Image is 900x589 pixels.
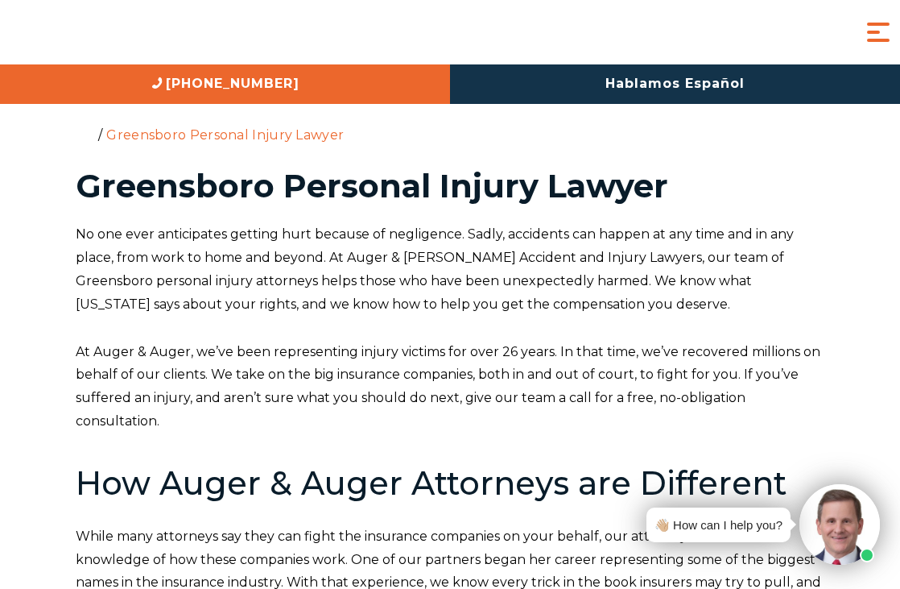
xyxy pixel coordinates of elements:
a: Home [80,127,94,141]
img: Auger & Auger Accident and Injury Lawyers Logo [12,19,188,46]
h2: How Auger & Auger Attorneys are Different [76,466,824,501]
a: Hablamos Español [450,64,900,104]
img: Intaker widget Avatar [799,484,880,565]
p: At Auger & Auger, we’ve been representing injury victims for over 26 years. In that time, we’ve r... [76,341,824,433]
div: 👋🏼 How can I help you? [654,514,782,536]
p: No one ever anticipates getting hurt because of negligence. Sadly, accidents can happen at any ti... [76,223,824,316]
button: Menu [862,16,894,48]
h1: Greensboro Personal Injury Lawyer [76,170,824,202]
li: Greensboro Personal Injury Lawyer [102,127,348,143]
